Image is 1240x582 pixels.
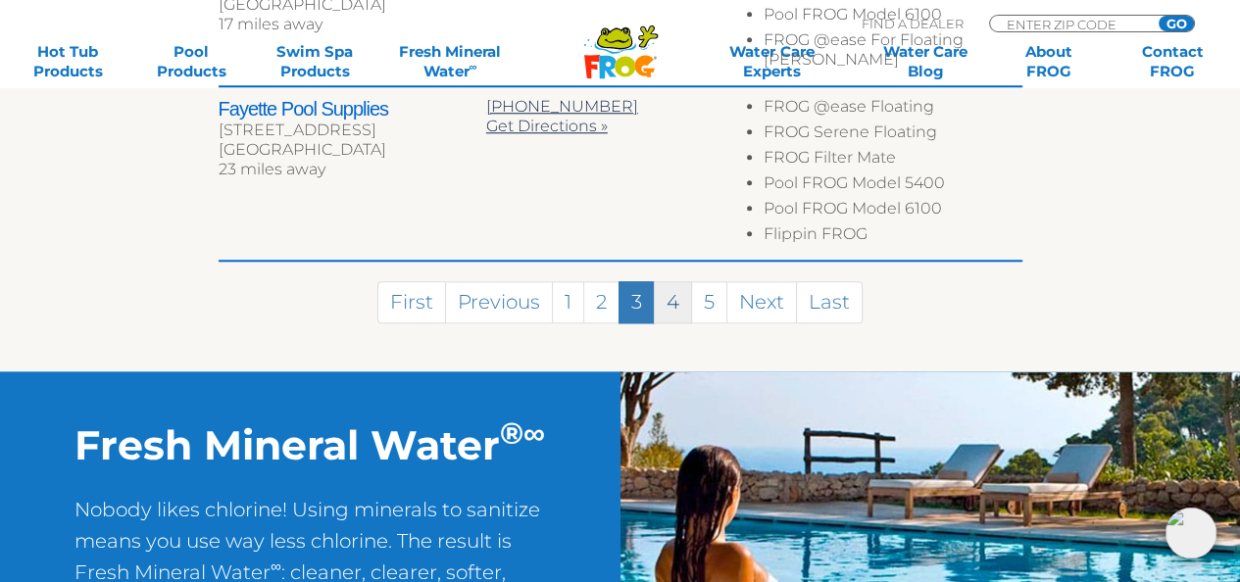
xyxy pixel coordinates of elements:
span: 17 miles away [219,15,322,33]
li: Flippin FROG [764,224,1021,250]
li: Pool FROG Model 5400 [764,173,1021,199]
li: Pool FROG Model 6100 [764,199,1021,224]
h2: Fresh Mineral Water [74,420,546,469]
li: FROG Filter Mate [764,148,1021,173]
div: [GEOGRAPHIC_DATA] [219,140,486,160]
a: 5 [691,281,727,323]
input: GO [1159,16,1194,31]
a: ContactFROG [1124,42,1220,81]
a: AboutFROG [1001,42,1097,81]
input: Zip Code Form [1005,16,1137,32]
li: Pool FROG Model 6100 [764,5,1021,30]
img: openIcon [1166,508,1216,558]
a: [PHONE_NUMBER] [486,97,638,116]
a: Get Directions » [486,117,608,135]
li: FROG @ease Floating [764,97,1021,122]
span: 23 miles away [219,160,325,178]
a: Previous [445,281,553,323]
li: FROG @ease For Floating [PERSON_NAME] [764,30,1021,75]
a: Hot TubProducts [20,42,116,81]
sup: ∞ [523,414,545,452]
sup: ® [500,414,523,452]
a: 1 [552,281,584,323]
li: FROG Serene Floating [764,122,1021,148]
a: 4 [654,281,692,323]
a: PoolProducts [143,42,239,81]
a: Last [796,281,863,323]
a: Next [726,281,797,323]
a: 2 [583,281,620,323]
a: First [377,281,446,323]
a: 3 [619,281,655,323]
sup: ∞ [271,557,281,575]
div: [STREET_ADDRESS] [219,121,486,140]
h2: Fayette Pool Supplies [219,97,486,121]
